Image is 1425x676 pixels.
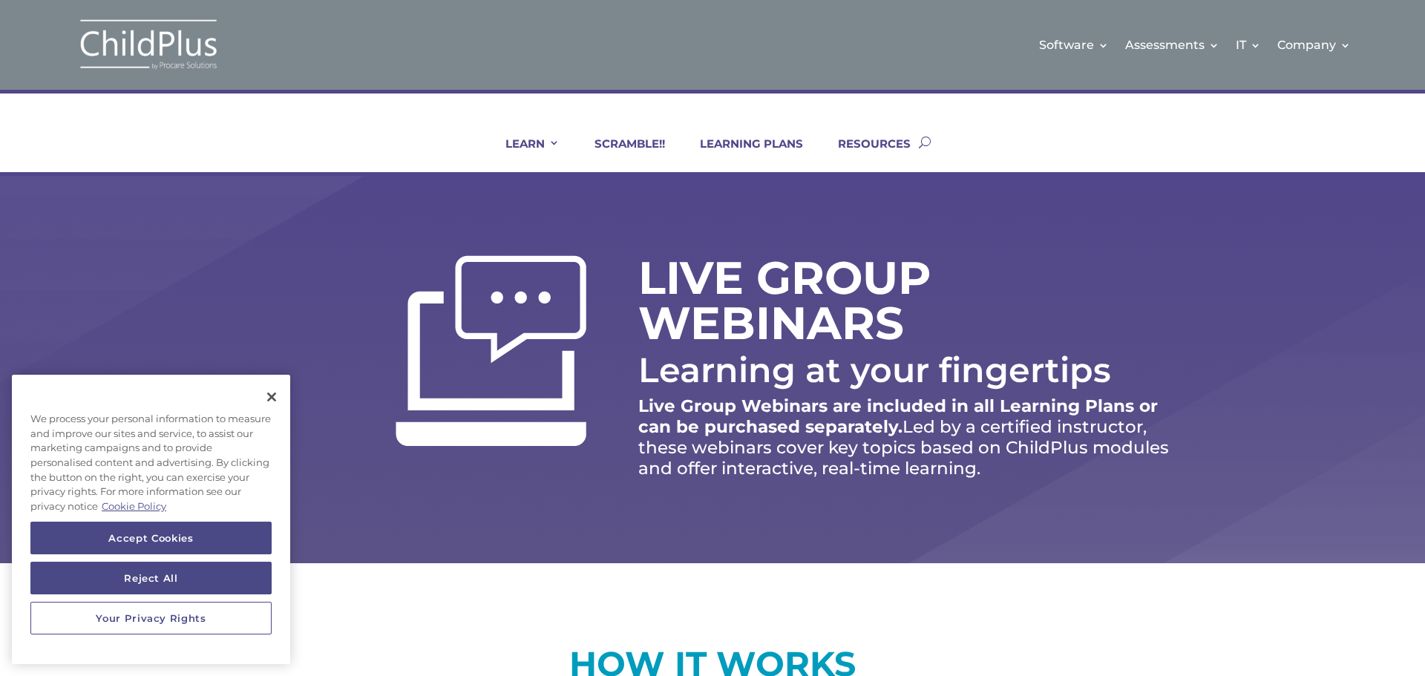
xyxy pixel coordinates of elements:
a: LEARNING PLANS [681,137,803,172]
a: Company [1277,15,1351,75]
button: Your Privacy Rights [30,602,272,634]
div: We process your personal information to measure and improve our sites and service, to assist our ... [12,404,290,522]
h1: LIVE GROUP WEBINARS [638,255,1032,353]
a: Software [1039,15,1109,75]
a: RESOURCES [819,137,911,172]
div: Cookie banner [12,375,290,664]
a: IT [1236,15,1261,75]
button: Accept Cookies [30,522,272,554]
a: Assessments [1125,15,1219,75]
span: Led by a certified instructor, these webinars cover key topics based on ChildPlus modules and off... [638,416,1169,479]
button: Reject All [30,562,272,594]
strong: Live Group Webinars are included in all Learning Plans or can be purchased separately. [638,396,1158,437]
button: Close [255,381,288,413]
div: Privacy [12,375,290,664]
a: SCRAMBLE!! [576,137,665,172]
p: Learning at your fingertips [638,349,1187,391]
a: More information about your privacy, opens in a new tab [102,500,166,512]
a: LEARN [487,137,560,172]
